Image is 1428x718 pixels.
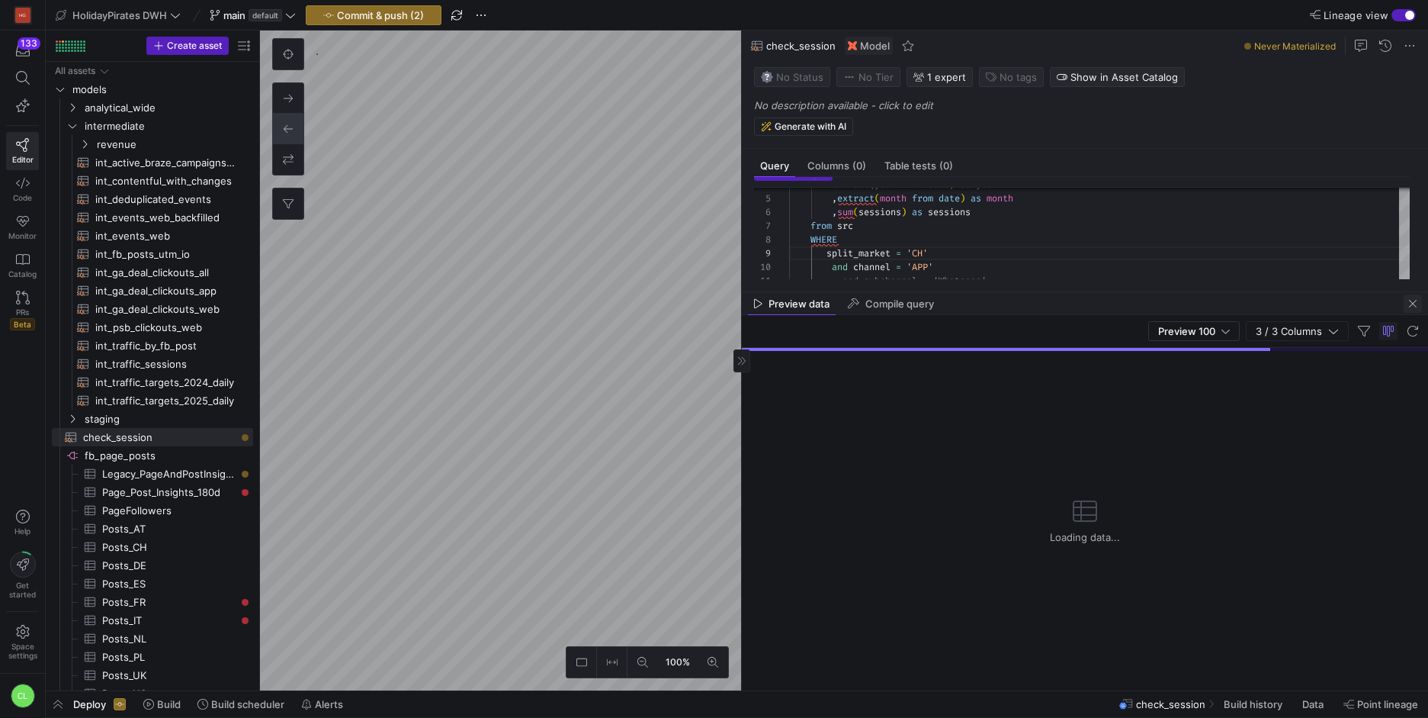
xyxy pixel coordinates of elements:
span: Build [157,698,181,710]
a: Posts_US​​​​​​​​​ [52,684,253,703]
a: int_ga_deal_clickouts_web​​​​​​​​​​ [52,300,253,318]
div: 9 [754,246,771,260]
button: maindefault [206,5,300,25]
p: No description available - click to edit [754,99,1422,111]
div: Press SPACE to select this row. [52,245,253,263]
span: WHERE [810,233,837,246]
span: int_events_web​​​​​​​​​​ [95,227,236,245]
a: int_deduplicated_events​​​​​​​​​​ [52,190,253,208]
div: Press SPACE to select this row. [52,556,253,575]
span: Create asset [167,40,222,51]
span: 3 / 3 Columns [1256,325,1328,337]
span: default [249,9,282,21]
span: Posts_ES​​​​​​​​​ [102,575,236,593]
button: 1 expert [907,67,973,87]
a: Legacy_PageAndPostInsights​​​​​​​​​ [52,465,253,483]
a: PRsBeta [6,285,39,336]
div: Press SPACE to select this row. [52,153,253,172]
span: Point lineage [1357,698,1418,710]
a: int_traffic_by_fb_post​​​​​​​​​​ [52,336,253,355]
button: No tags [979,67,1044,87]
button: Build history [1217,691,1292,717]
span: Posts_IT​​​​​​​​​ [102,612,236,629]
button: Commit & push (2) [306,5,441,25]
div: Press SPACE to select this row. [52,172,253,190]
span: check_session​​​​​​​​​​ [83,429,236,446]
span: , [832,192,837,204]
button: 133 [6,37,39,64]
button: Build scheduler [191,691,291,717]
a: Editor [6,132,39,170]
div: Press SPACE to select this row. [52,336,253,355]
span: ( [853,206,858,218]
button: HolidayPirates DWH [52,5,185,25]
span: int_traffic_by_fb_post​​​​​​​​​​ [95,337,236,355]
span: check_session [766,40,836,52]
button: No tierNo Tier [836,67,900,87]
span: sessions [858,206,901,218]
span: Commit & push (2) [337,9,424,21]
span: int_traffic_sessions​​​​​​​​​​ [95,356,236,373]
a: Posts_PL​​​​​​​​​ [52,648,253,666]
span: as [912,206,923,218]
a: int_traffic_targets_2025_daily​​​​​​​​​​ [52,391,253,410]
span: date [939,192,960,204]
img: No status [761,71,773,83]
span: Preview data [769,299,830,309]
div: 133 [18,37,40,50]
span: No tags [1000,71,1037,83]
span: Help [13,526,32,536]
div: 8 [754,233,771,246]
span: Deploy [73,698,106,710]
a: Posts_UK​​​​​​​​​ [52,666,253,684]
a: HG [6,2,39,28]
a: Posts_ES​​​​​​​​​ [52,575,253,593]
span: Posts_DE​​​​​​​​​ [102,557,236,575]
span: Alerts [315,698,343,710]
a: int_psb_clickouts_web​​​​​​​​​​ [52,318,253,336]
button: Generate with AI [754,118,853,136]
div: Press SPACE to select this row. [52,410,253,428]
span: int_fb_posts_utm_io​​​​​​​​​​ [95,246,236,263]
div: 7 [754,219,771,233]
div: Press SPACE to select this row. [52,80,253,98]
img: No tier [843,71,855,83]
a: Code [6,170,39,208]
span: Monitor [8,231,37,240]
a: int_events_web_backfilled​​​​​​​​​​ [52,208,253,227]
button: CL [6,680,39,712]
span: Never Materialized [1254,40,1336,52]
a: Posts_CH​​​​​​​​​ [52,538,253,556]
div: 5 [754,192,771,205]
a: Posts_AT​​​​​​​​​ [52,520,253,538]
span: Show in Asset Catalog [1070,71,1178,83]
span: sum [837,206,853,218]
div: Press SPACE to select this row. [52,98,253,117]
span: int_ga_deal_clickouts_web​​​​​​​​​​ [95,301,236,318]
span: as [971,192,981,204]
div: 6 [754,205,771,219]
span: int_events_web_backfilled​​​​​​​​​​ [95,209,236,227]
span: Build scheduler [211,698,284,710]
span: split_market [826,247,890,259]
span: ) [901,206,907,218]
a: Posts_IT​​​​​​​​​ [52,611,253,629]
span: fb_page_posts​​​​​​​​ [85,447,251,465]
div: All assets [55,66,95,76]
span: Lineage view [1324,9,1388,21]
span: Code [13,193,32,202]
button: Point lineage [1337,691,1425,717]
span: 1 expert [927,71,966,83]
a: Monitor [6,208,39,246]
button: Alerts [294,691,350,717]
span: Data [1302,698,1324,710]
div: Press SPACE to select this row. [52,190,253,208]
span: Posts_NL​​​​​​​​​ [102,630,236,648]
span: PRs [16,307,29,317]
a: Posts_NL​​​​​​​​​ [52,629,253,648]
div: Press SPACE to select this row. [52,355,253,373]
button: Show in Asset Catalog [1050,67,1185,87]
span: Space settings [8,642,37,660]
button: 3 / 3 Columns [1246,321,1349,341]
span: Query [760,161,789,171]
